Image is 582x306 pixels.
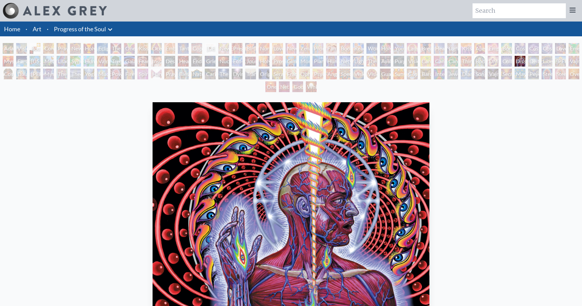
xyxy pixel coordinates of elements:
[137,69,148,79] div: Spirit Animates the Flesh
[16,69,27,79] div: Dalai Lama
[434,69,445,79] div: Interbeing
[569,69,579,79] div: Oversoul
[218,56,229,67] div: Nuclear Crucifixion
[4,25,20,33] a: Home
[191,56,202,67] div: Endarkenment
[447,69,458,79] div: Jewel Being
[178,69,189,79] div: Blessing Hand
[54,24,106,34] a: Progress of the Soul
[110,69,121,79] div: Power to the Peaceful
[420,56,431,67] div: Cannabis Mudra
[339,43,350,54] div: Boo-boo
[488,69,498,79] div: Vajra Being
[30,56,40,67] div: [US_STATE] Song
[3,56,13,67] div: Mysteriosa 2
[447,56,458,67] div: Cannabacchus
[299,43,310,54] div: Zena Lotus
[259,43,269,54] div: Nursing
[43,56,54,67] div: Metamorphosis
[366,69,377,79] div: Vision Crystal Tondo
[501,69,512,79] div: Secret Writing Being
[57,69,67,79] div: The Seer
[299,69,310,79] div: Ophanic Eyelash
[151,56,162,67] div: Insomnia
[313,69,323,79] div: Psychomicrograph of a Fractal Paisley Cherub Feather Tip
[542,56,552,67] div: Liberation Through Seeing
[488,56,498,67] div: DMT - The Spirit Molecule
[473,3,566,18] input: Search
[366,43,377,54] div: Wonder
[164,69,175,79] div: Praying Hands
[30,43,40,54] div: Body, Mind, Spirit
[461,56,472,67] div: Third Eye Tears of Joy
[420,69,431,79] div: Bardo Being
[286,69,296,79] div: Fractal Eyes
[137,56,148,67] div: Fear
[191,43,202,54] div: Copulating
[339,69,350,79] div: Spectral Lotus
[205,69,216,79] div: Caring
[528,56,539,67] div: Deities & Demons Drinking from the Milky Pool
[339,56,350,67] div: Networks
[555,69,566,79] div: Steeplehead 2
[33,24,41,34] a: Art
[407,43,418,54] div: Laughing Man
[555,43,566,54] div: Love is a Cosmic Force
[259,69,269,79] div: Original Face
[218,43,229,54] div: Newborn
[515,56,525,67] div: Dissectional Art for Tool's Lateralus CD
[137,43,148,54] div: Kissing
[151,43,162,54] div: Ocean of Love Bliss
[474,69,485,79] div: Song of Vajra Being
[205,56,216,67] div: Grieving
[380,56,391,67] div: Ayahuasca Visitation
[407,69,418,79] div: Cosmic Elf
[57,56,67,67] div: Lilacs
[542,69,552,79] div: Steeplehead 1
[259,56,269,67] div: Holy Fire
[393,56,404,67] div: Purging
[306,81,317,92] div: White Light
[43,69,54,79] div: Mystic Eye
[178,56,189,67] div: Headache
[393,69,404,79] div: Sunyata
[447,43,458,54] div: Lightweaver
[286,43,296,54] div: New Family
[326,56,337,67] div: Human Geometry
[393,43,404,54] div: Young & Old
[501,43,512,54] div: Bond
[461,43,472,54] div: Kiss of the [MEDICAL_DATA]
[57,43,67,54] div: Praying
[380,69,391,79] div: Guardian of Infinite Vision
[272,69,283,79] div: Seraphic Transport Docking on the Third Eye
[110,56,121,67] div: Tree & Person
[569,43,579,54] div: Emerald Grail
[97,69,108,79] div: Mudra
[16,43,27,54] div: Visionary Origin of Language
[265,81,276,92] div: One
[542,43,552,54] div: Cosmic Lovers
[43,43,54,54] div: Contemplation
[366,56,377,67] div: The Shulgins and their Alchemical Angels
[272,43,283,54] div: Love Circuit
[313,56,323,67] div: Planetary Prayers
[353,43,364,54] div: Reading
[30,69,40,79] div: [PERSON_NAME]
[286,56,296,67] div: Glimpsing the Empyrean
[407,56,418,67] div: Vision Tree
[151,69,162,79] div: Hands that See
[245,69,256,79] div: Transfiguration
[84,56,94,67] div: Humming Bird
[232,69,243,79] div: Dying
[97,56,108,67] div: Vajra Horse
[84,43,94,54] div: Holy Grail
[218,69,229,79] div: The Soul Finds It's Way
[569,56,579,67] div: Vajra Guru
[474,43,485,54] div: Aperture
[245,43,256,54] div: Birth
[44,22,51,36] li: ·
[245,56,256,67] div: Journey of the Wounded Healer
[110,43,121,54] div: The Kiss
[164,56,175,67] div: Despair
[528,43,539,54] div: Cosmic Artist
